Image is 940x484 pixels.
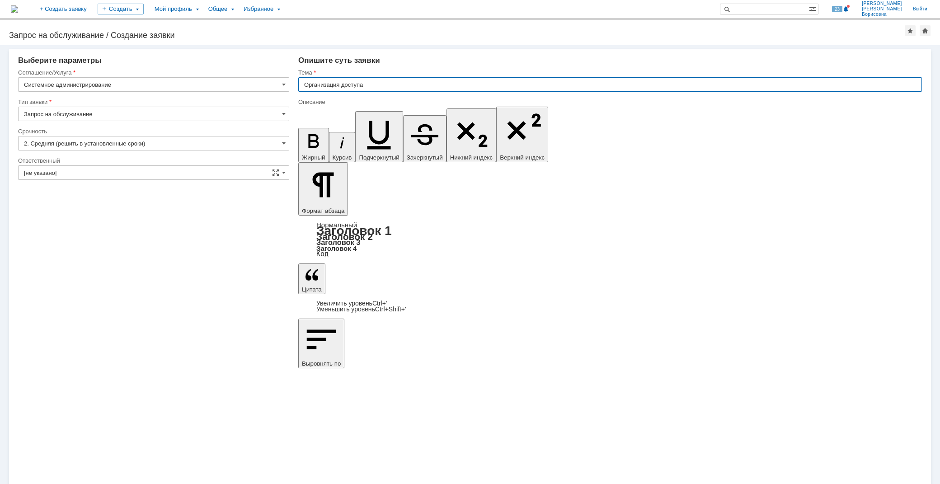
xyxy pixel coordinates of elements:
[11,5,18,13] a: Перейти на домашнюю страницу
[302,154,325,161] span: Жирный
[302,286,322,293] span: Цитата
[905,25,916,36] div: Добавить в избранное
[355,111,403,162] button: Подчеркнутый
[832,6,842,12] span: 23
[316,250,329,258] a: Код
[809,4,818,13] span: Расширенный поиск
[18,70,287,75] div: Соглашение/Услуга
[316,224,392,238] a: Заголовок 1
[329,132,356,162] button: Курсив
[18,128,287,134] div: Срочность
[298,128,329,162] button: Жирный
[298,301,922,312] div: Цитата
[862,12,902,17] span: Борисовна
[298,56,380,65] span: Опишите суть заявки
[4,4,132,40] div: Прошу предоставить доступ на чтение к каталогу W:\00_PROJECTS\1916-П-14_ГрАз_Нитрат Аммония [PERS...
[450,154,493,161] span: Нижний индекс
[4,40,132,47] div: [PERSON_NAME]
[375,305,406,313] span: Ctrl+Shift+'
[500,154,545,161] span: Верхний индекс
[333,154,352,161] span: Курсив
[11,5,18,13] img: logo
[407,154,443,161] span: Зачеркнутый
[298,319,344,368] button: Выровнять по
[272,169,279,176] span: Сложная форма
[372,300,387,307] span: Ctrl+'
[920,25,931,36] div: Сделать домашней страницей
[298,162,348,216] button: Формат абзаца
[302,207,344,214] span: Формат абзаца
[316,300,387,307] a: Increase
[298,99,920,105] div: Описание
[316,238,360,246] a: Заголовок 3
[98,4,144,14] div: Создать
[316,244,357,252] a: Заголовок 4
[18,56,102,65] span: Выберите параметры
[18,158,287,164] div: Ответственный
[298,222,922,257] div: Формат абзаца
[862,1,902,6] span: [PERSON_NAME]
[316,231,373,242] a: Заголовок 2
[298,263,325,294] button: Цитата
[446,108,497,162] button: Нижний индекс
[359,154,399,161] span: Подчеркнутый
[298,70,920,75] div: Тема
[18,99,287,105] div: Тип заявки
[9,31,905,40] div: Запрос на обслуживание / Создание заявки
[302,360,341,367] span: Выровнять по
[862,6,902,12] span: [PERSON_NAME]
[316,221,357,229] a: Нормальный
[403,115,446,162] button: Зачеркнутый
[316,305,406,313] a: Decrease
[496,107,548,162] button: Верхний индекс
